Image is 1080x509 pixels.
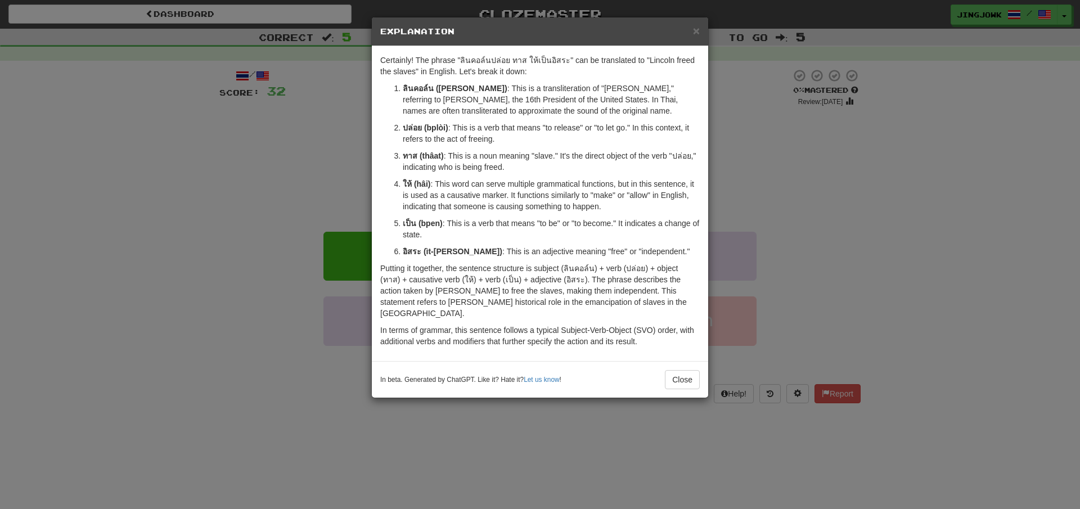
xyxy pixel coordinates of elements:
[403,219,443,228] strong: เป็น (bpen)
[665,370,700,389] button: Close
[693,25,700,37] button: Close
[403,151,444,160] strong: ทาส (thâat)
[403,179,430,188] strong: ให้ (hâi)
[524,376,559,384] a: Let us know
[380,263,700,319] p: Putting it together, the sentence structure is subject (ลินคอล์น) + verb (ปล่อย) + object (ทาส) +...
[403,247,502,256] strong: อิสระ (ìt-[PERSON_NAME])
[380,375,561,385] small: In beta. Generated by ChatGPT. Like it? Hate it? !
[403,218,700,240] p: : This is a verb that means "to be" or "to become." It indicates a change of state.
[403,84,507,93] strong: ลินคอล์น ([PERSON_NAME])
[403,246,700,257] p: : This is an adjective meaning "free" or "independent."
[403,178,700,212] p: : This word can serve multiple grammatical functions, but in this sentence, it is used as a causa...
[403,122,700,145] p: : This is a verb that means "to release" or "to let go." In this context, it refers to the act of...
[380,325,700,347] p: In terms of grammar, this sentence follows a typical Subject-Verb-Object (SVO) order, with additi...
[380,55,700,77] p: Certainly! The phrase "ลินคอล์นปล่อย ทาส ให้เป็นอิสระ" can be translated to "Lincoln freed the sl...
[693,24,700,37] span: ×
[403,123,448,132] strong: ปล่อย (bplòi)
[380,26,700,37] h5: Explanation
[403,150,700,173] p: : This is a noun meaning "slave." It's the direct object of the verb "ปล่อย," indicating who is b...
[403,83,700,116] p: : This is a transliteration of "[PERSON_NAME]," referring to [PERSON_NAME], the 16th President of...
